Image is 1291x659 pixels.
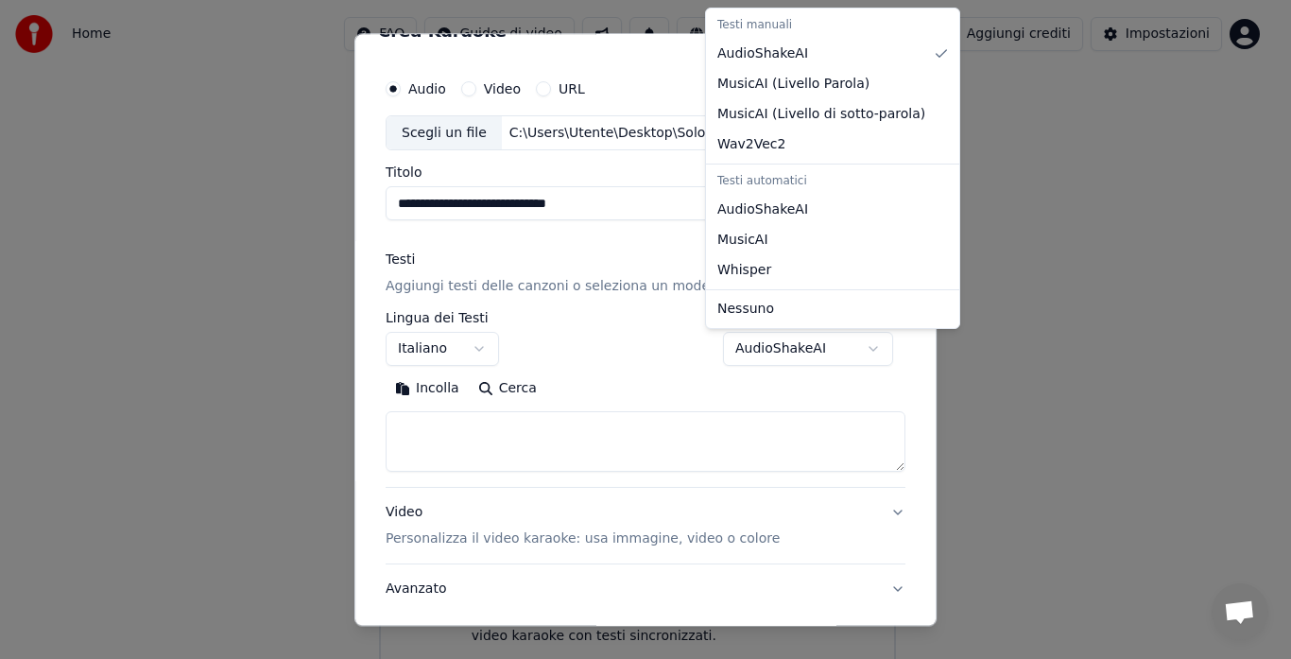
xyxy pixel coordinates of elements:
[717,300,774,319] span: Nessuno
[710,12,955,39] div: Testi manuali
[717,261,771,280] span: Whisper
[710,168,955,195] div: Testi automatici
[717,75,869,94] span: MusicAI ( Livello Parola )
[717,105,925,124] span: MusicAI ( Livello di sotto-parola )
[717,44,808,63] span: AudioShakeAI
[717,200,808,219] span: AudioShakeAI
[717,135,785,154] span: Wav2Vec2
[717,231,768,250] span: MusicAI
